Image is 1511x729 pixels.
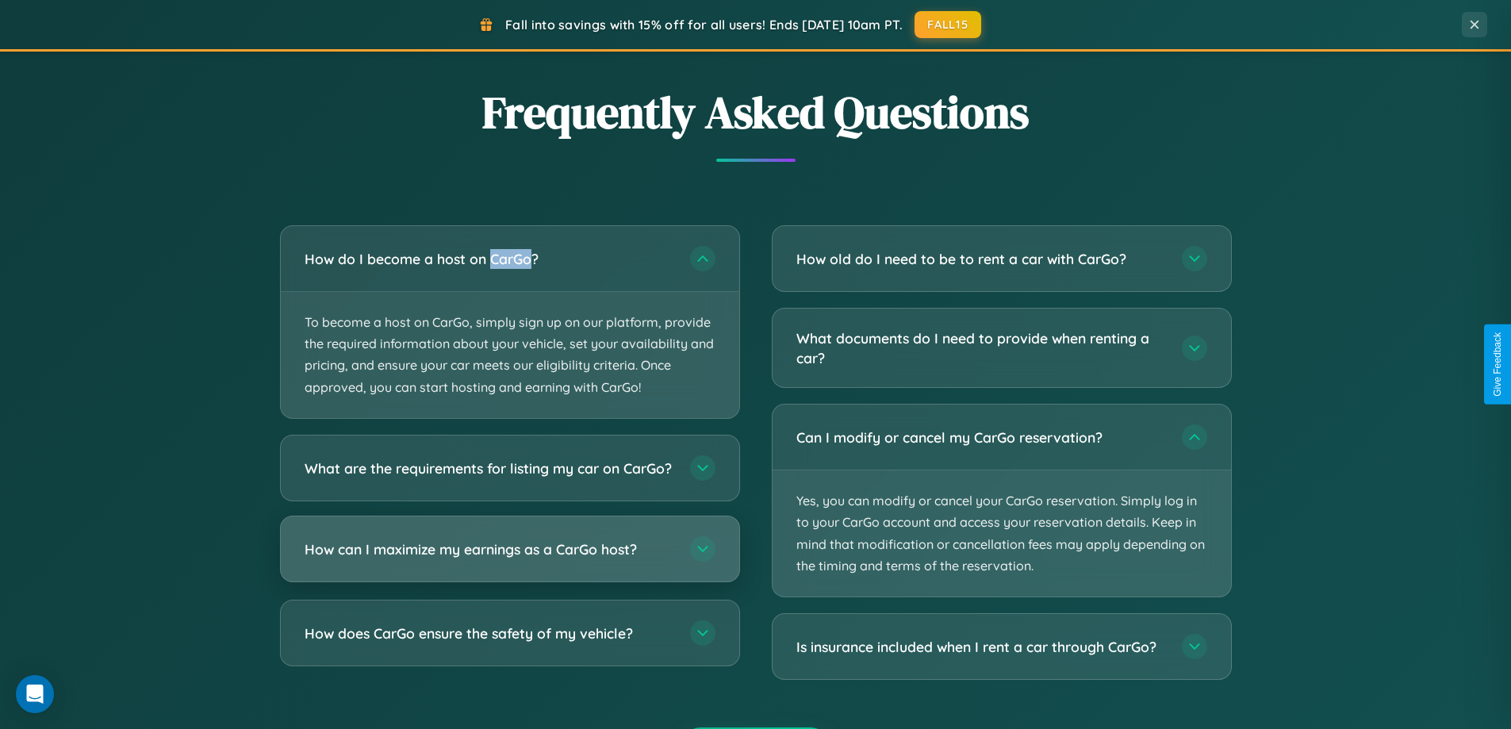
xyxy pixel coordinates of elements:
[796,637,1166,657] h3: Is insurance included when I rent a car through CarGo?
[796,328,1166,367] h3: What documents do I need to provide when renting a car?
[305,458,674,478] h3: What are the requirements for listing my car on CarGo?
[305,539,674,558] h3: How can I maximize my earnings as a CarGo host?
[305,249,674,269] h3: How do I become a host on CarGo?
[281,292,739,418] p: To become a host on CarGo, simply sign up on our platform, provide the required information about...
[16,675,54,713] div: Open Intercom Messenger
[796,249,1166,269] h3: How old do I need to be to rent a car with CarGo?
[773,470,1231,597] p: Yes, you can modify or cancel your CarGo reservation. Simply log in to your CarGo account and acc...
[1492,332,1503,397] div: Give Feedback
[505,17,903,33] span: Fall into savings with 15% off for all users! Ends [DATE] 10am PT.
[280,82,1232,143] h2: Frequently Asked Questions
[305,623,674,643] h3: How does CarGo ensure the safety of my vehicle?
[796,428,1166,447] h3: Can I modify or cancel my CarGo reservation?
[915,11,981,38] button: FALL15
